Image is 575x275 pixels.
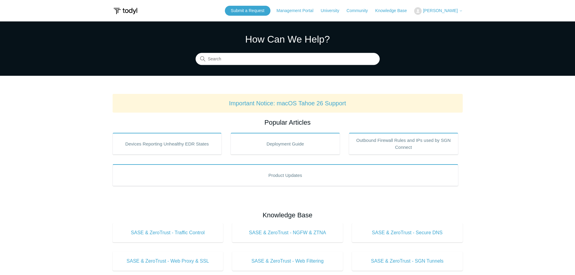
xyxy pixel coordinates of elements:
span: SASE & ZeroTrust - NGFW & ZTNA [241,229,334,236]
h1: How Can We Help? [196,32,380,46]
a: Management Portal [276,8,319,14]
a: Outbound Firewall Rules and IPs used by SGN Connect [349,133,458,155]
input: Search [196,53,380,65]
button: [PERSON_NAME] [414,7,462,15]
a: SASE & ZeroTrust - NGFW & ZTNA [232,223,343,242]
a: Devices Reporting Unhealthy EDR States [113,133,222,155]
a: University [321,8,345,14]
h2: Knowledge Base [113,210,463,220]
img: Todyl Support Center Help Center home page [113,5,138,17]
a: Knowledge Base [375,8,413,14]
span: [PERSON_NAME] [423,8,458,13]
a: Community [347,8,374,14]
span: SASE & ZeroTrust - Web Filtering [241,257,334,265]
a: Important Notice: macOS Tahoe 26 Support [229,100,346,107]
a: Submit a Request [225,6,270,16]
a: SASE & ZeroTrust - Web Filtering [232,251,343,271]
a: SASE & ZeroTrust - Web Proxy & SSL [113,251,223,271]
h2: Popular Articles [113,117,463,127]
span: SASE & ZeroTrust - Traffic Control [122,229,214,236]
a: SASE & ZeroTrust - Traffic Control [113,223,223,242]
a: Deployment Guide [231,133,340,155]
span: SASE & ZeroTrust - Secure DNS [361,229,454,236]
a: Product Updates [113,164,458,186]
a: SASE & ZeroTrust - Secure DNS [352,223,463,242]
span: SASE & ZeroTrust - Web Proxy & SSL [122,257,214,265]
a: SASE & ZeroTrust - SGN Tunnels [352,251,463,271]
span: SASE & ZeroTrust - SGN Tunnels [361,257,454,265]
